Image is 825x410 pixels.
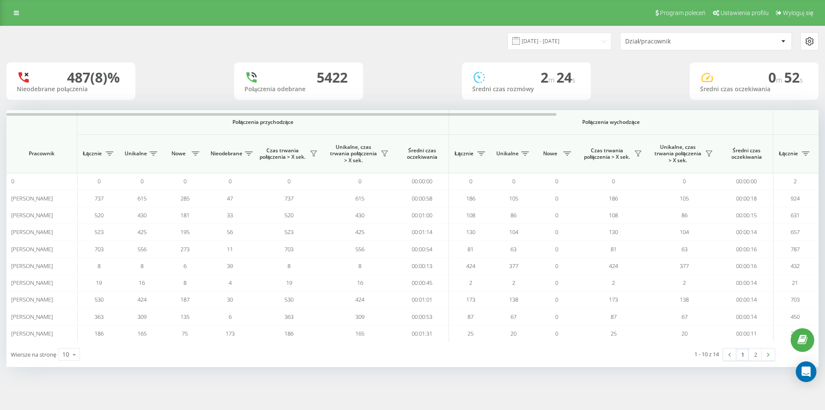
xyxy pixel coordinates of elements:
span: 20 [681,330,687,337]
span: 924 [791,194,800,202]
td: 00:01:31 [395,325,449,342]
td: 00:01:01 [395,291,449,308]
span: 19 [286,279,292,287]
span: 787 [791,245,800,253]
span: 16 [139,279,145,287]
span: 11 [227,245,233,253]
span: Program poleceń [660,9,706,16]
span: 309 [137,313,147,321]
span: 186 [95,330,104,337]
span: 450 [791,313,800,321]
span: 0 [183,177,186,185]
div: Dział/pracownik [625,38,728,45]
td: 00:00:53 [395,308,449,325]
span: 530 [95,296,104,303]
td: 00:00:00 [720,173,773,190]
span: 737 [284,194,293,202]
span: 0 [555,194,558,202]
span: 8 [141,262,144,270]
span: 2 [683,279,686,287]
span: [PERSON_NAME] [11,262,53,270]
span: 108 [466,211,475,219]
span: [PERSON_NAME] [11,245,53,253]
span: 30 [227,296,233,303]
div: Średni czas rozmówy [472,86,581,93]
div: 487 (8)% [67,69,120,86]
span: 0 [555,245,558,253]
span: 8 [287,262,290,270]
span: 556 [137,245,147,253]
span: Łącznie [778,150,799,157]
span: 165 [355,330,364,337]
span: 104 [509,228,518,236]
span: 377 [680,262,689,270]
span: Łącznie [82,150,103,157]
span: s [572,75,575,85]
span: 0 [555,330,558,337]
div: 1 - 10 z 14 [694,350,719,358]
span: 0 [98,177,101,185]
td: 00:00:14 [720,224,773,240]
span: 0 [555,313,558,321]
span: Wiersze na stronę [11,351,56,358]
span: 363 [95,313,104,321]
span: 2 [612,279,615,287]
span: 309 [355,313,364,321]
span: Średni czas oczekiwania [402,147,442,160]
span: 130 [466,228,475,236]
span: 0 [768,68,784,86]
span: 186 [466,194,475,202]
span: 25 [611,330,617,337]
span: 432 [791,262,800,270]
span: m [776,75,784,85]
span: 2 [512,279,515,287]
span: 0 [555,279,558,287]
span: Połączenia przychodzące [100,119,426,126]
span: 0 [287,177,290,185]
span: 105 [509,194,518,202]
span: 195 [180,228,189,236]
span: m [548,75,556,85]
span: 2 [469,279,472,287]
span: 0 [141,177,144,185]
span: Nowe [539,150,561,157]
td: 00:00:11 [720,325,773,342]
span: Nieodebrane [211,150,242,157]
div: Średni czas oczekiwania [700,86,808,93]
span: 19 [96,279,102,287]
span: 430 [137,211,147,219]
span: 63 [510,245,516,253]
div: Nieodebrane połączenia [17,86,125,93]
td: 00:00:18 [720,190,773,207]
span: 615 [355,194,364,202]
span: Nowe [168,150,189,157]
span: 425 [355,228,364,236]
td: 00:00:15 [720,207,773,224]
span: 173 [609,296,618,303]
span: 67 [681,313,687,321]
span: 430 [355,211,364,219]
span: 81 [467,245,474,253]
span: 130 [609,228,618,236]
td: 00:00:45 [395,274,449,291]
td: 00:00:14 [720,308,773,325]
span: 273 [180,245,189,253]
span: [PERSON_NAME] [11,211,53,219]
span: 0 [555,177,558,185]
span: 8 [98,262,101,270]
a: 1 [736,348,749,361]
span: [PERSON_NAME] [11,228,53,236]
span: 703 [791,296,800,303]
div: 5422 [317,69,348,86]
span: Unikalne, czas trwania połączenia > X sek. [653,144,703,164]
span: 2 [541,68,556,86]
span: 63 [681,245,687,253]
span: [PERSON_NAME] [11,313,53,321]
span: 425 [137,228,147,236]
span: 105 [680,194,689,202]
span: 8 [358,262,361,270]
span: 0 [555,211,558,219]
span: 0 [612,177,615,185]
span: 424 [355,296,364,303]
span: s [800,75,803,85]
